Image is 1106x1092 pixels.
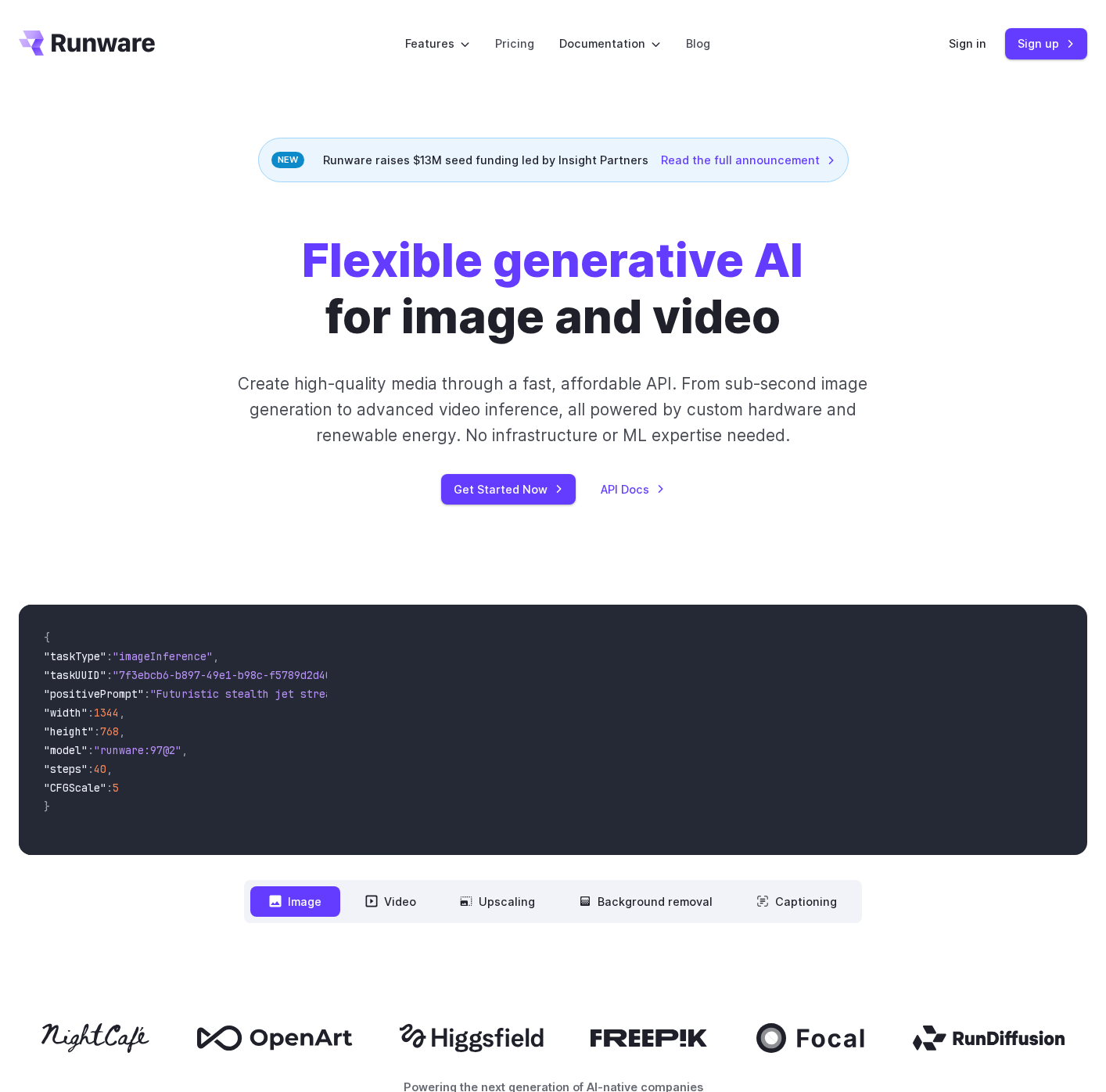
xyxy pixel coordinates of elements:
[44,649,106,663] span: "taskType"
[44,668,106,682] span: "taskUUID"
[144,687,150,701] span: :
[44,630,50,645] span: {
[113,781,119,795] span: 5
[44,724,94,738] span: "height"
[94,762,106,776] span: 40
[495,34,534,52] a: Pricing
[19,31,155,56] a: Go to /
[106,762,113,776] span: ,
[181,743,188,757] span: ,
[661,151,835,169] a: Read the full announcement
[44,687,144,701] span: "positivePrompt"
[258,138,849,182] div: Runware raises $13M seed funding led by Insight Partners
[106,781,113,795] span: :
[738,886,856,917] button: Captioning
[405,34,470,52] label: Features
[119,706,125,720] span: ,
[686,34,710,52] a: Blog
[119,724,125,738] span: ,
[150,687,720,701] span: "Futuristic stealth jet streaking through a neon-lit cityscape with glowing purple exhaust"
[94,724,100,738] span: :
[106,668,113,682] span: :
[302,232,803,346] h1: for image and video
[44,799,50,814] span: }
[250,886,340,917] button: Image
[113,668,350,682] span: "7f3ebcb6-b897-49e1-b98c-f5789d2d40d7"
[347,886,435,917] button: Video
[88,762,94,776] span: :
[213,649,219,663] span: ,
[100,724,119,738] span: 768
[559,34,661,52] label: Documentation
[560,886,731,917] button: Background removal
[44,706,88,720] span: "width"
[949,34,986,52] a: Sign in
[441,886,554,917] button: Upscaling
[211,371,895,449] p: Create high-quality media through a fast, affordable API. From sub-second image generation to adv...
[88,743,94,757] span: :
[88,706,94,720] span: :
[44,743,88,757] span: "model"
[94,706,119,720] span: 1344
[106,649,113,663] span: :
[44,762,88,776] span: "steps"
[601,480,665,498] a: API Docs
[94,743,181,757] span: "runware:97@2"
[113,649,213,663] span: "imageInference"
[1005,28,1087,59] a: Sign up
[302,232,803,289] strong: Flexible generative AI
[44,781,106,795] span: "CFGScale"
[441,474,576,505] a: Get Started Now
